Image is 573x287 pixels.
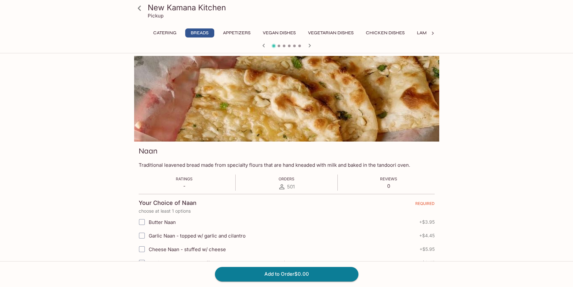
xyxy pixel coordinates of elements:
[149,219,176,225] span: Butter Naan
[149,246,226,252] span: Cheese Naan - stuffed w/ cheese
[148,13,164,19] p: Pickup
[419,233,435,238] span: + $4.45
[148,3,437,13] h3: New Kamana Kitchen
[176,176,193,181] span: Ratings
[419,260,435,265] span: + $6.45
[134,56,439,142] div: Naan
[139,146,157,156] h3: Naan
[150,28,180,37] button: Catering
[139,162,435,168] p: Traditional leavened bread made from specialty flours that are hand kneaded with milk and baked i...
[259,28,299,37] button: Vegan Dishes
[139,208,435,214] p: choose at least 1 options
[287,184,295,190] span: 501
[419,247,435,252] span: + $5.95
[380,183,397,189] p: 0
[215,267,358,281] button: Add to Order$0.00
[362,28,408,37] button: Chicken Dishes
[413,28,450,37] button: Lamb Dishes
[380,176,397,181] span: Reviews
[415,201,435,208] span: REQUIRED
[219,28,254,37] button: Appetizers
[279,176,294,181] span: Orders
[304,28,357,37] button: Vegetarian Dishes
[176,183,193,189] p: -
[149,260,327,266] span: Garlic Cheese Naan - stuffed with cheese and topped with/ garlic and cilantro
[419,219,435,225] span: + $3.95
[139,199,196,207] h4: Your Choice of Naan
[149,233,246,239] span: Garlic Naan - topped w/ garlic and cilantro
[185,28,214,37] button: Breads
